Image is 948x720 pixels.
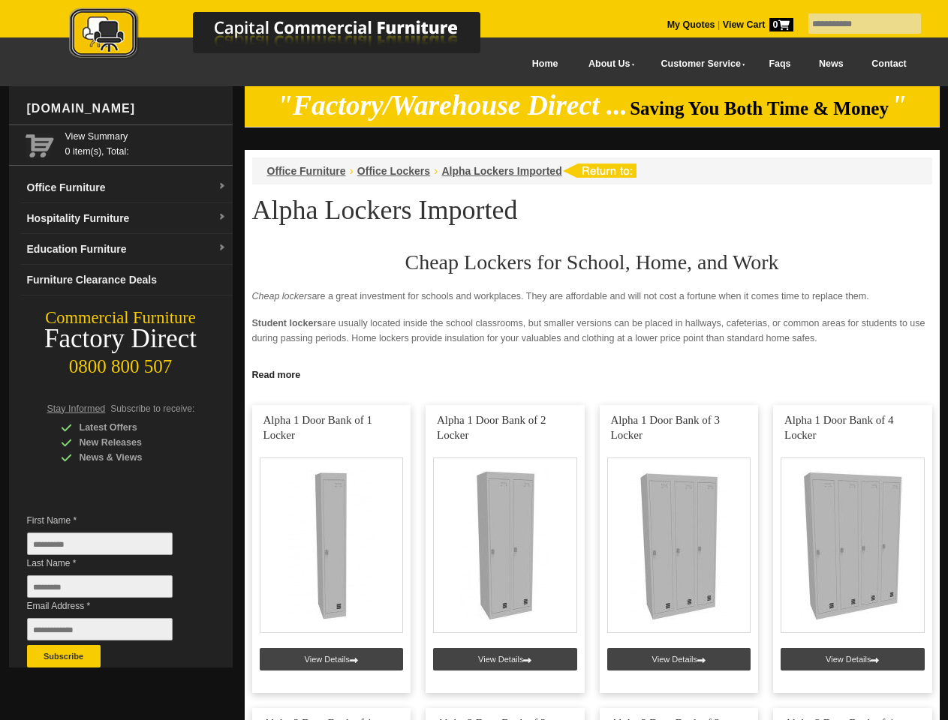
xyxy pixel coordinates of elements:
[61,435,203,450] div: New Releases
[218,244,227,253] img: dropdown
[805,47,857,81] a: News
[252,316,932,346] p: are usually located inside the school classrooms, but smaller versions can be placed in hallways,...
[21,172,233,203] a: Office Furnituredropdown
[667,19,715,30] a: My Quotes
[218,182,227,191] img: dropdown
[28,7,553,67] a: Capital Commercial Furniture Logo
[562,163,637,178] img: return to
[21,203,233,234] a: Hospitality Furnituredropdown
[218,213,227,222] img: dropdown
[9,328,233,349] div: Factory Direct
[27,645,101,667] button: Subscribe
[252,318,323,328] strong: Student lockers
[65,129,227,144] a: View Summary
[644,47,754,81] a: Customer Service
[61,450,203,465] div: News & Views
[245,364,940,382] a: Click to read more
[720,19,793,30] a: View Cart0
[277,90,627,121] em: "Factory/Warehouse Direct ...
[252,358,932,388] p: provide a sense of security for the employees. Since no one can enter or touch the locker, it red...
[891,90,907,121] em: "
[21,234,233,265] a: Education Furnituredropdown
[723,19,793,30] strong: View Cart
[110,403,194,414] span: Subscribe to receive:
[21,265,233,295] a: Furniture Clearance Deals
[350,163,354,178] li: ›
[357,165,430,177] a: Office Lockers
[857,47,920,81] a: Contact
[755,47,805,81] a: Faqs
[61,420,203,435] div: Latest Offers
[28,7,553,62] img: Capital Commercial Furniture Logo
[27,618,173,640] input: Email Address *
[9,349,233,377] div: 0800 800 507
[27,575,173,598] input: Last Name *
[252,196,932,224] h1: Alpha Lockers Imported
[9,307,233,328] div: Commercial Furniture
[769,18,793,31] span: 0
[252,251,932,274] h2: Cheap Lockers for School, Home, and Work
[267,165,346,177] a: Office Furniture
[27,532,173,555] input: First Name *
[441,165,561,177] a: Alpha Lockers Imported
[27,556,195,571] span: Last Name *
[21,86,233,131] div: [DOMAIN_NAME]
[572,47,644,81] a: About Us
[434,163,438,178] li: ›
[27,598,195,613] span: Email Address *
[252,291,312,301] em: Cheap lockers
[65,129,227,157] span: 0 item(s), Total:
[252,289,932,304] p: are a great investment for schools and workplaces. They are affordable and will not cost a fortun...
[27,513,195,528] span: First Name *
[47,403,106,414] span: Stay Informed
[630,98,889,118] span: Saving You Both Time & Money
